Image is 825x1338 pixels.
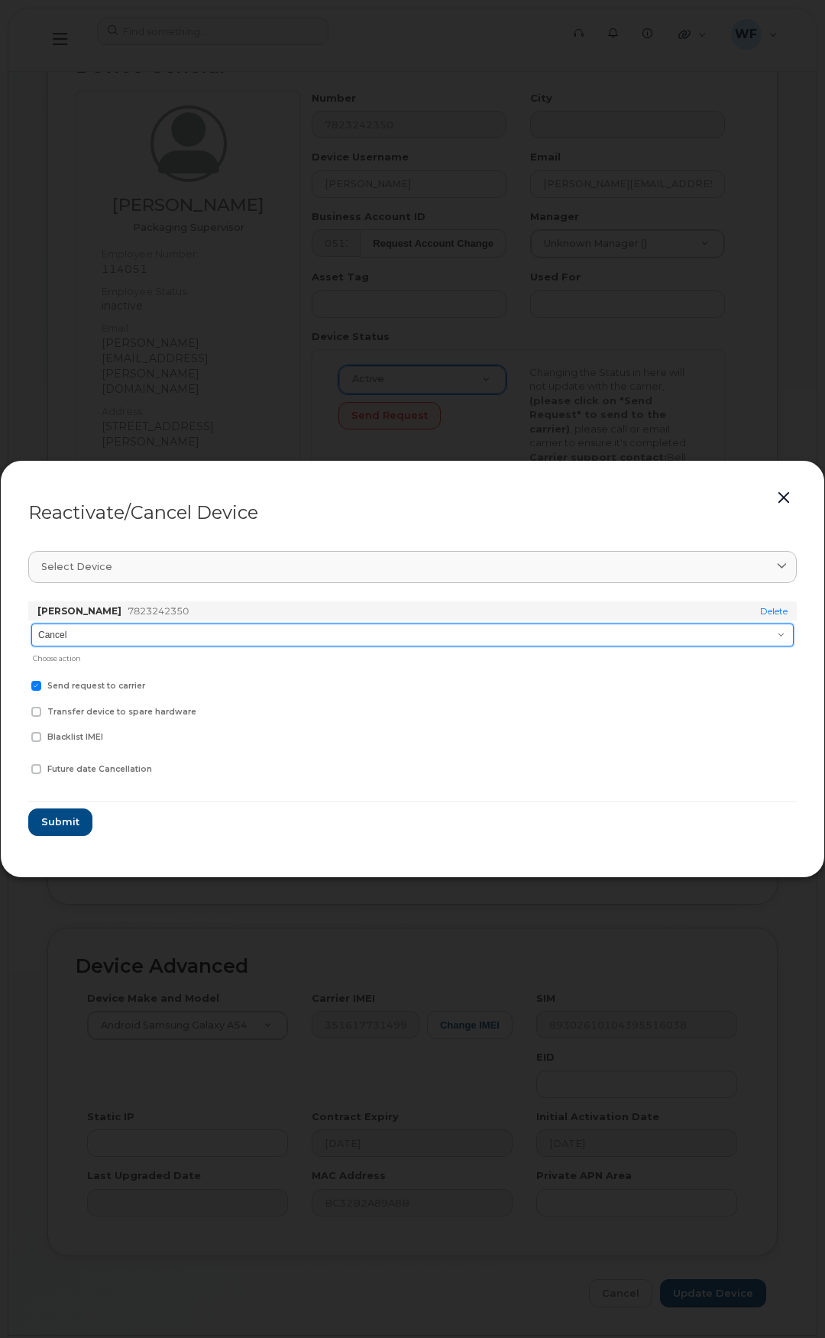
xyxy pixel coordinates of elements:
[37,605,121,617] strong: [PERSON_NAME]
[28,551,797,582] a: Select device
[47,732,103,742] span: Blacklist IMEI
[128,605,189,617] span: 7823242350
[28,504,797,522] div: Reactivate/Cancel Device
[760,605,788,617] a: Delete
[47,764,152,774] span: Future date Cancellation
[41,559,112,574] span: Select device
[33,648,794,664] div: Choose action
[47,681,145,691] span: Send request to carrier
[28,808,92,836] button: Submit
[47,707,196,717] span: Transfer device to spare hardware
[41,815,79,829] span: Submit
